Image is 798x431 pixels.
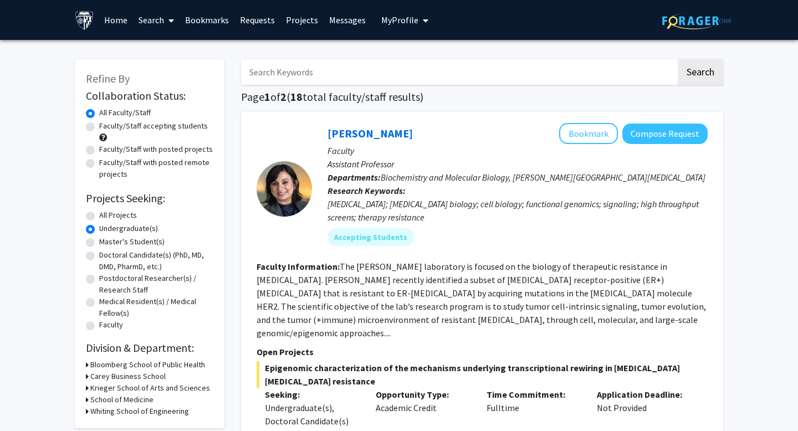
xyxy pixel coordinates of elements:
[678,59,723,85] button: Search
[241,59,676,85] input: Search Keywords
[241,90,723,104] h1: Page of ( total faculty/staff results)
[99,157,213,180] label: Faculty/Staff with posted remote projects
[622,124,708,144] button: Compose Request to Utthara Nayar
[559,123,618,144] button: Add Utthara Nayar to Bookmarks
[99,120,208,132] label: Faculty/Staff accepting students
[99,209,137,221] label: All Projects
[290,90,303,104] span: 18
[99,1,133,39] a: Home
[99,273,213,296] label: Postdoctoral Researcher(s) / Research Staff
[90,406,189,417] h3: Whiting School of Engineering
[99,143,213,155] label: Faculty/Staff with posted projects
[381,14,418,25] span: My Profile
[280,1,324,39] a: Projects
[597,388,691,401] p: Application Deadline:
[133,1,180,39] a: Search
[86,71,130,85] span: Refine By
[90,371,166,382] h3: Carey Business School
[99,249,213,273] label: Doctoral Candidate(s) (PhD, MD, DMD, PharmD, etc.)
[86,89,213,102] h2: Collaboration Status:
[328,228,414,246] mat-chip: Accepting Students
[90,359,205,371] h3: Bloomberg School of Public Health
[264,90,270,104] span: 1
[328,157,708,171] p: Assistant Professor
[86,341,213,355] h2: Division & Department:
[90,382,210,394] h3: Krieger School of Arts and Sciences
[328,144,708,157] p: Faculty
[257,261,340,272] b: Faculty Information:
[8,381,47,423] iframe: Chat
[99,319,123,331] label: Faculty
[324,1,371,39] a: Messages
[99,296,213,319] label: Medical Resident(s) / Medical Fellow(s)
[234,1,280,39] a: Requests
[180,1,234,39] a: Bookmarks
[376,388,470,401] p: Opportunity Type:
[99,107,151,119] label: All Faculty/Staff
[86,192,213,205] h2: Projects Seeking:
[99,236,165,248] label: Master's Student(s)
[257,261,706,338] fg-read-more: The [PERSON_NAME] laboratory is focused on the biology of therapeutic resistance in [MEDICAL_DATA...
[328,172,381,183] b: Departments:
[662,12,731,29] img: ForagerOne Logo
[487,388,581,401] p: Time Commitment:
[328,126,413,140] a: [PERSON_NAME]
[75,11,94,30] img: Johns Hopkins University Logo
[328,197,708,224] div: [MEDICAL_DATA]; [MEDICAL_DATA] biology; cell biology; functional genomics; signaling; high throug...
[99,223,158,234] label: Undergraduate(s)
[328,185,406,196] b: Research Keywords:
[265,388,359,401] p: Seeking:
[257,361,708,388] span: Epigenomic characterization of the mechanisms underlying transcriptional rewiring in [MEDICAL_DAT...
[257,345,708,358] p: Open Projects
[280,90,287,104] span: 2
[381,172,705,183] span: Biochemistry and Molecular Biology, [PERSON_NAME][GEOGRAPHIC_DATA][MEDICAL_DATA]
[90,394,154,406] h3: School of Medicine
